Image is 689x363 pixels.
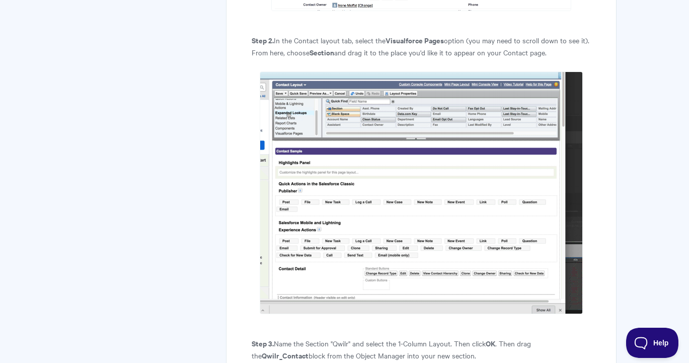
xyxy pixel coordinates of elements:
[252,337,590,361] p: Name the Section "Qwilr" and select the 1-Column Layout. Then click . Then drag the block from th...
[386,35,444,45] strong: Visualforce Pages
[486,338,495,348] strong: OK
[252,35,274,45] strong: Step 2.
[252,338,274,348] strong: Step 3.
[262,350,309,360] strong: Qwilr_Contact
[310,47,334,57] strong: Section
[252,34,590,58] p: In the Contact layout tab, select the option (you may need to scroll down to see it). From here, ...
[626,328,679,358] iframe: Toggle Customer Support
